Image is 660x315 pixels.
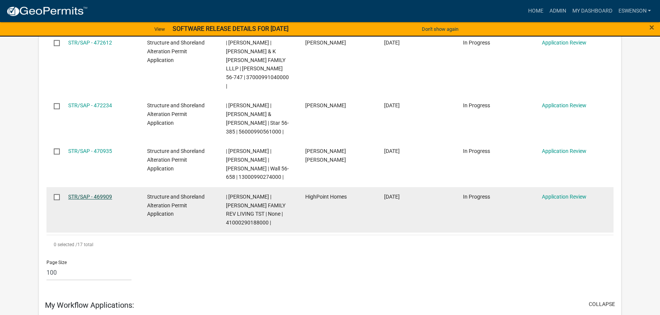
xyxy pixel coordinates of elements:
[173,25,288,32] strong: SOFTWARE RELEASE DETAILS FOR [DATE]
[463,40,490,46] span: In Progress
[45,301,134,310] h5: My Workflow Applications:
[384,40,400,46] span: 09/02/2025
[542,102,586,108] a: Application Review
[542,148,586,154] a: Application Review
[151,23,168,35] a: View
[463,148,490,154] span: In Progress
[305,102,346,108] span: Stacy Roth
[226,102,289,134] span: | Emma Swenson | STACY L ROTH & STACEY C LEHR | Star 56-385 | 56000990561000 |
[68,40,112,46] a: STR/SAP - 472612
[68,102,112,108] a: STR/SAP - 472234
[46,235,614,254] div: 17 total
[542,194,586,200] a: Application Review
[147,194,205,217] span: Structure and Shoreland Alteration Permit Application
[649,23,654,32] button: Close
[147,40,205,63] span: Structure and Shoreland Alteration Permit Application
[384,102,400,108] span: 09/02/2025
[226,148,289,180] span: | Emma Swenson | DEREK THOMPSON | LINDI THOMPSON | Wall 56-658 | 13000990274000 |
[305,148,346,163] span: Derek Loren Thompson
[615,4,654,18] a: eswenson
[147,148,205,172] span: Structure and Shoreland Alteration Permit Application
[569,4,615,18] a: My Dashboard
[384,194,400,200] span: 08/27/2025
[147,102,205,126] span: Structure and Shoreland Alteration Permit Application
[54,242,77,247] span: 0 selected /
[226,40,289,89] span: | Emma Swenson | JAMES & K BULLIS FAMILY LLLP | Lida 56-747 | 37000991040000 |
[589,300,615,308] button: collapse
[68,194,112,200] a: STR/SAP - 469909
[419,23,461,35] button: Don't show again
[226,194,285,226] span: | Emma Swenson | PAULSON FAMILY REV LIVING TST | None | 41000290188000 |
[463,194,490,200] span: In Progress
[305,40,346,46] span: Ian Bullis
[525,4,546,18] a: Home
[546,4,569,18] a: Admin
[542,40,586,46] a: Application Review
[649,22,654,33] span: ×
[68,148,112,154] a: STR/SAP - 470935
[463,102,490,108] span: In Progress
[384,148,400,154] span: 08/28/2025
[305,194,346,200] span: HighPoint Homes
